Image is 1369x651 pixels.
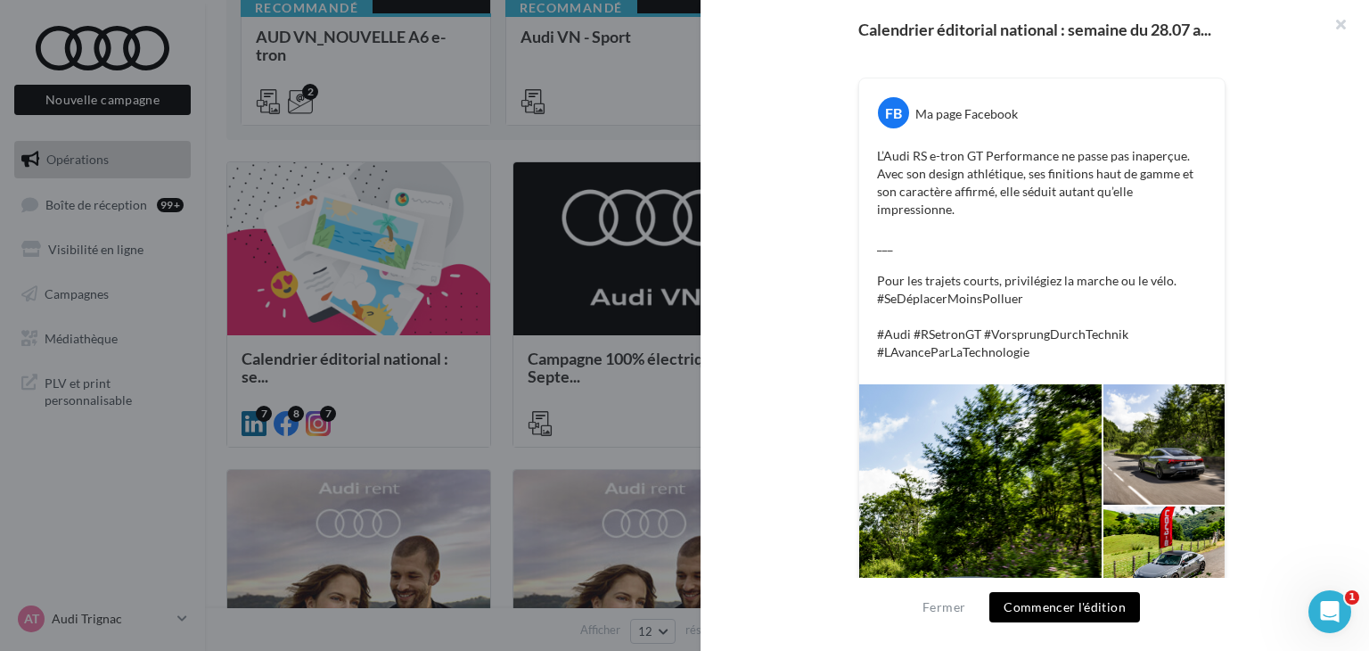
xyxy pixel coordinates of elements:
button: Commencer l'édition [989,592,1140,622]
div: FB [878,97,909,128]
div: Ma page Facebook [915,105,1018,123]
iframe: Intercom live chat [1308,590,1351,633]
button: Fermer [915,597,972,618]
p: L’Audi RS e-tron GT Performance ne passe pas inaperçue. Avec son design athlétique, ses finitions... [877,147,1207,361]
span: Calendrier éditorial national : semaine du 28.07 a... [858,21,1211,37]
span: 1 [1345,590,1359,605]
